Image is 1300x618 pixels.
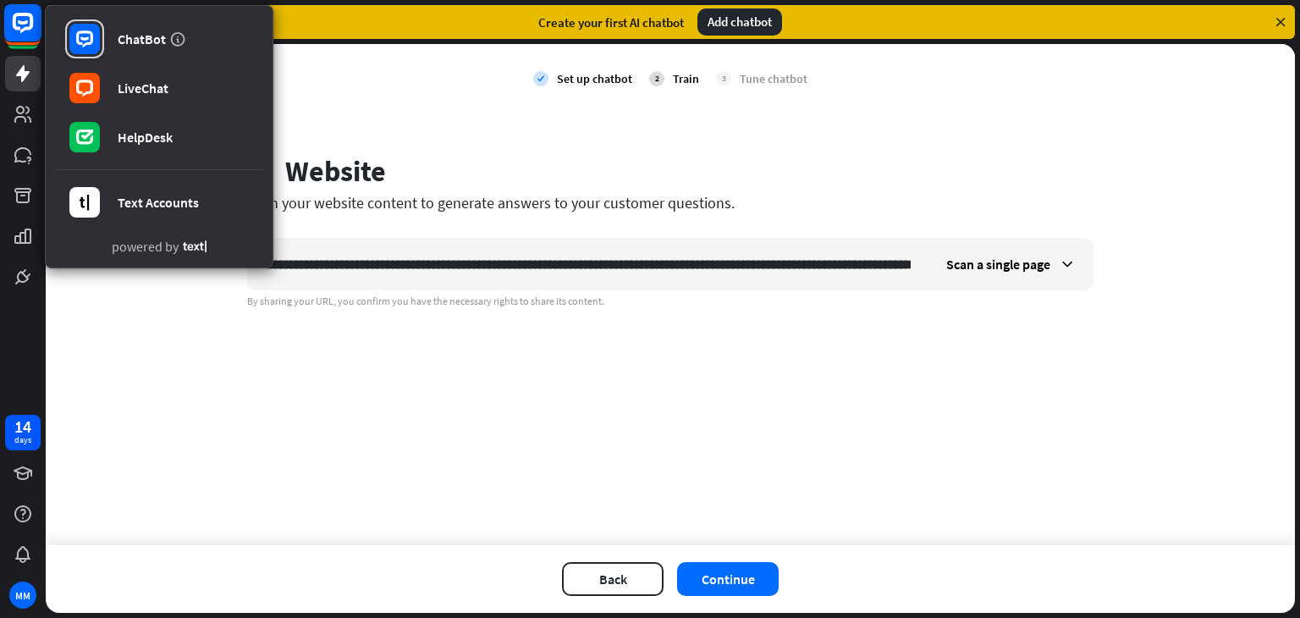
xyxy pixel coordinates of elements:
[557,71,632,86] div: Set up chatbot
[697,8,782,36] div: Add chatbot
[538,14,684,30] div: Create your first AI chatbot
[14,419,31,434] div: 14
[716,71,731,86] div: 3
[673,71,699,86] div: Train
[247,193,1093,212] div: Scan your website content to generate answers to your customer questions.
[247,295,1093,308] div: By sharing your URL, you confirm you have the necessary rights to share its content.
[562,562,664,596] button: Back
[946,256,1050,273] span: Scan a single page
[533,71,548,86] i: check
[285,154,386,189] div: Website
[649,71,664,86] div: 2
[677,562,779,596] button: Continue
[14,7,64,58] button: Open LiveChat chat widget
[14,434,31,446] div: days
[5,415,41,450] a: 14 days
[740,71,807,86] div: Tune chatbot
[9,582,36,609] div: MM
